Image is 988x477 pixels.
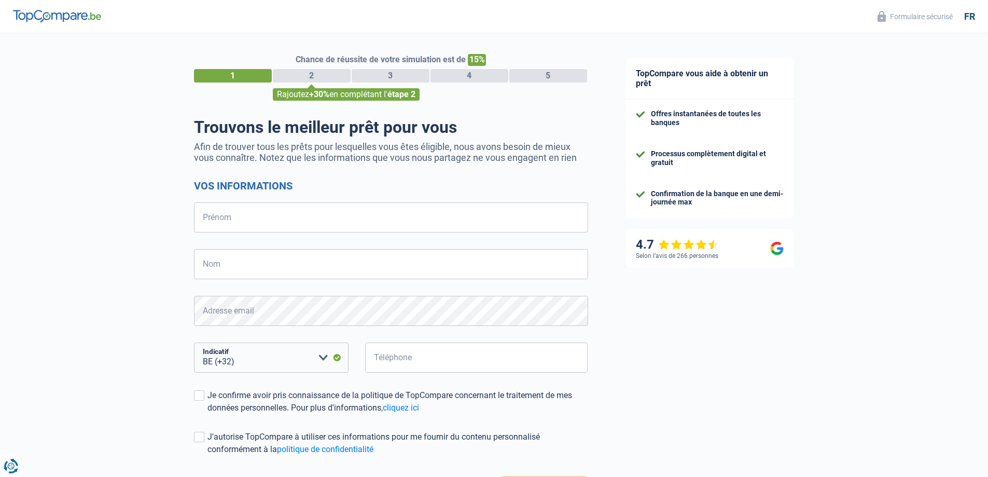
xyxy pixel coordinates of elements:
input: 401020304 [365,343,588,373]
a: cliquez ici [383,403,419,413]
div: 1 [194,69,272,83]
a: politique de confidentialité [277,444,373,454]
div: J'autorise TopCompare à utiliser ces informations pour me fournir du contenu personnalisé conform... [207,431,588,456]
span: étape 2 [387,89,415,99]
div: 2 [273,69,351,83]
div: Rajoutez en complétant l' [273,88,420,101]
div: 3 [352,69,429,83]
span: +30% [309,89,329,99]
h2: Vos informations [194,180,588,192]
div: Processus complètement digital et gratuit [651,149,784,167]
div: Offres instantanées de toutes les banques [651,110,784,127]
div: fr [964,11,975,22]
div: Je confirme avoir pris connaissance de la politique de TopCompare concernant le traitement de mes... [207,389,588,414]
span: 15% [468,54,486,66]
img: TopCompare Logo [13,10,101,22]
div: Confirmation de la banque en une demi-journée max [651,189,784,207]
div: Selon l’avis de 266 personnes [636,252,718,260]
p: Afin de trouver tous les prêts pour lesquelles vous êtes éligible, nous avons besoin de mieux vou... [194,141,588,163]
div: 4 [430,69,508,83]
div: 4.7 [636,237,719,252]
div: TopCompare vous aide à obtenir un prêt [625,58,794,99]
div: 5 [509,69,587,83]
h1: Trouvons le meilleur prêt pour vous [194,117,588,137]
button: Formulaire sécurisé [871,8,959,25]
span: Chance de réussite de votre simulation est de [296,54,466,64]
